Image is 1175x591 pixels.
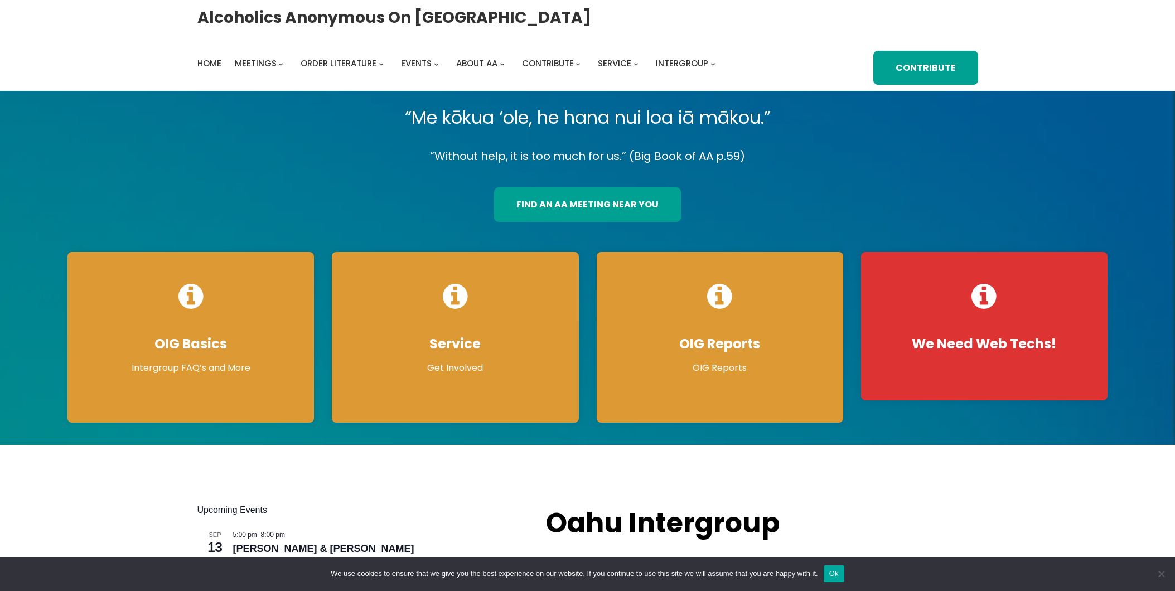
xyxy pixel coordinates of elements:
[235,57,277,69] span: Meetings
[401,57,432,69] span: Events
[545,503,814,542] h2: Oahu Intergroup
[824,565,844,582] button: Ok
[79,361,303,375] p: Intergroup FAQ’s and More
[634,61,639,66] button: Service submenu
[301,57,376,69] span: Order Literature
[59,102,1116,133] p: “Me kōkua ‘ole, he hana nui loa iā mākou.”
[197,56,221,71] a: Home
[598,56,631,71] a: Service
[343,361,567,375] p: Get Involved
[656,57,708,69] span: Intergroup
[434,61,439,66] button: Events submenu
[608,336,832,352] h4: OIG Reports
[197,538,233,557] span: 13
[872,336,1096,352] h4: We Need Web Techs!
[197,530,233,540] span: Sep
[456,56,497,71] a: About AA
[197,57,221,69] span: Home
[598,57,631,69] span: Service
[331,568,818,579] span: We use cookies to ensure that we give you the best experience on our website. If you continue to ...
[456,57,497,69] span: About AA
[197,4,591,31] a: Alcoholics Anonymous on [GEOGRAPHIC_DATA]
[576,61,581,66] button: Contribute submenu
[608,361,832,375] p: OIG Reports
[379,61,384,66] button: Order Literature submenu
[522,57,574,69] span: Contribute
[233,531,285,539] time: –
[79,336,303,352] h4: OIG Basics
[261,531,285,539] span: 8:00 pm
[401,56,432,71] a: Events
[59,147,1116,166] p: “Without help, it is too much for us.” (Big Book of AA p.59)
[235,56,277,71] a: Meetings
[233,543,414,555] a: [PERSON_NAME] & [PERSON_NAME]
[873,51,978,85] a: Contribute
[197,503,524,517] h2: Upcoming Events
[278,61,283,66] button: Meetings submenu
[710,61,715,66] button: Intergroup submenu
[1155,568,1167,579] span: No
[494,187,681,222] a: find an aa meeting near you
[233,531,257,539] span: 5:00 pm
[522,56,574,71] a: Contribute
[197,56,719,71] nav: Intergroup
[500,61,505,66] button: About AA submenu
[656,56,708,71] a: Intergroup
[343,336,567,352] h4: Service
